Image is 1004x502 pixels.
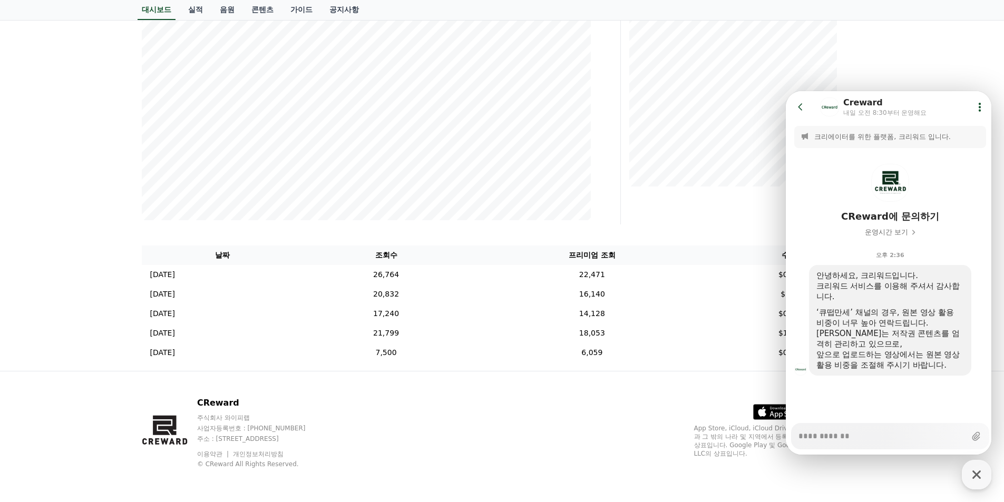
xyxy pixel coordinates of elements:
[304,323,469,343] td: 21,799
[197,435,326,443] p: 주소 : [STREET_ADDRESS]
[304,245,469,265] th: 조회수
[150,328,175,339] p: [DATE]
[150,308,175,319] p: [DATE]
[469,343,715,362] td: 6,059
[469,284,715,304] td: 16,140
[142,245,304,265] th: 날짜
[715,323,862,343] td: $1.64
[469,304,715,323] td: 14,128
[304,304,469,323] td: 17,240
[197,450,230,458] a: 이용약관
[786,91,991,455] iframe: Channel chat
[715,265,862,284] td: $0.73
[304,265,469,284] td: 26,764
[150,289,175,300] p: [DATE]
[197,397,326,409] p: CReward
[197,414,326,422] p: 주식회사 와이피랩
[304,284,469,304] td: 20,832
[197,460,326,468] p: © CReward All Rights Reserved.
[715,245,862,265] th: 수익
[469,323,715,343] td: 18,053
[304,343,469,362] td: 7,500
[715,343,862,362] td: $0.57
[233,450,284,458] a: 개인정보처리방침
[694,424,863,458] p: App Store, iCloud, iCloud Drive 및 iTunes Store는 미국과 그 밖의 나라 및 지역에서 등록된 Apple Inc.의 서비스 상표입니다. Goo...
[715,304,862,323] td: $0.96
[715,284,862,304] td: $0.8
[469,245,715,265] th: 프리미엄 조회
[197,424,326,432] p: 사업자등록번호 : [PHONE_NUMBER]
[150,269,175,280] p: [DATE]
[150,347,175,358] p: [DATE]
[469,265,715,284] td: 22,471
